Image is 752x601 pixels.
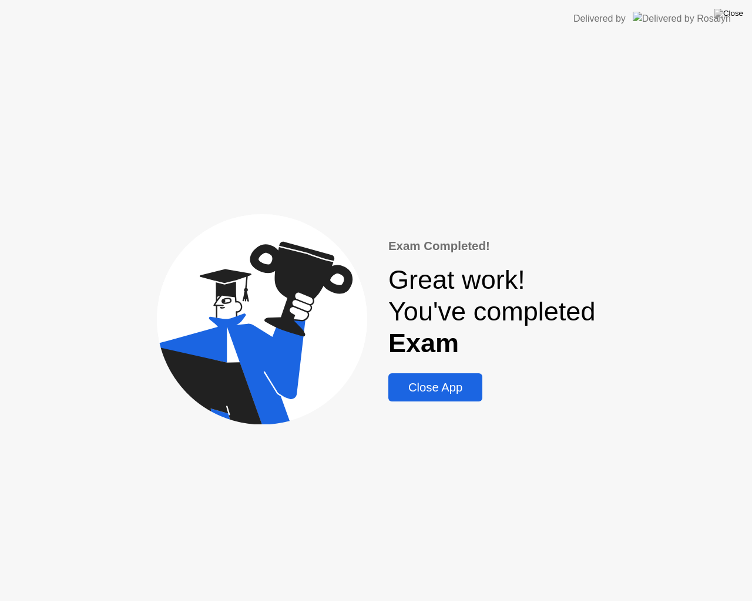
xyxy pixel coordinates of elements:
b: Exam [388,328,459,358]
img: Close [714,9,743,18]
div: Great work! You've completed [388,264,596,359]
div: Delivered by [573,12,626,26]
div: Exam Completed! [388,237,596,255]
button: Close App [388,373,482,401]
img: Delivered by Rosalyn [633,12,731,25]
div: Close App [392,381,479,394]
